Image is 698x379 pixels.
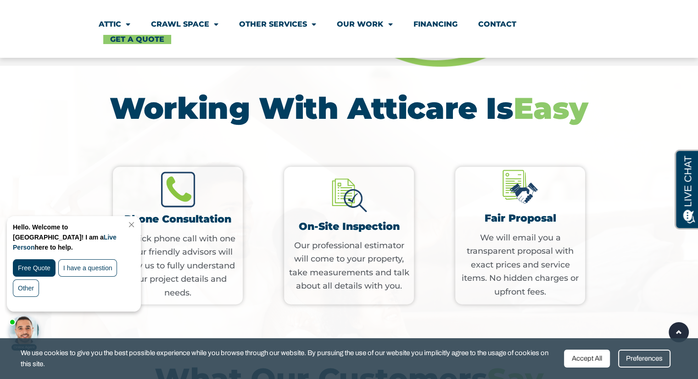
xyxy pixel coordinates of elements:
a: Contact [478,14,516,35]
iframe: Chat Invitation [5,214,151,351]
a: Fair Proposal [485,212,556,224]
a: Crawl Space [151,14,218,35]
span: Opens a chat window [22,7,74,19]
a: Our Work [337,14,392,35]
a: Phone Consultation [124,213,231,225]
a: Other Services [239,14,316,35]
p: Our professional estimator will come to your property, take measurements and talk about all detai... [289,239,409,293]
span: Easy [514,90,588,126]
p: We will email you a transparent proposal with exact prices and service items. No hidden charges o... [460,231,581,299]
span: We use cookies to give you the best possible experience while you browse through our website. By ... [21,347,557,370]
div: Preferences [618,350,670,368]
a: Attic [99,14,130,35]
a: On-Site Inspection [298,220,399,233]
h2: Working With Atticare Is [81,93,618,123]
nav: Menu [99,14,599,44]
a: Get A Quote [103,35,171,44]
div: Accept All [564,350,610,368]
a: Financing [413,14,457,35]
p: A quick phone call with one of our friendly advisors will allow us to fully understand your proje... [117,232,238,300]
